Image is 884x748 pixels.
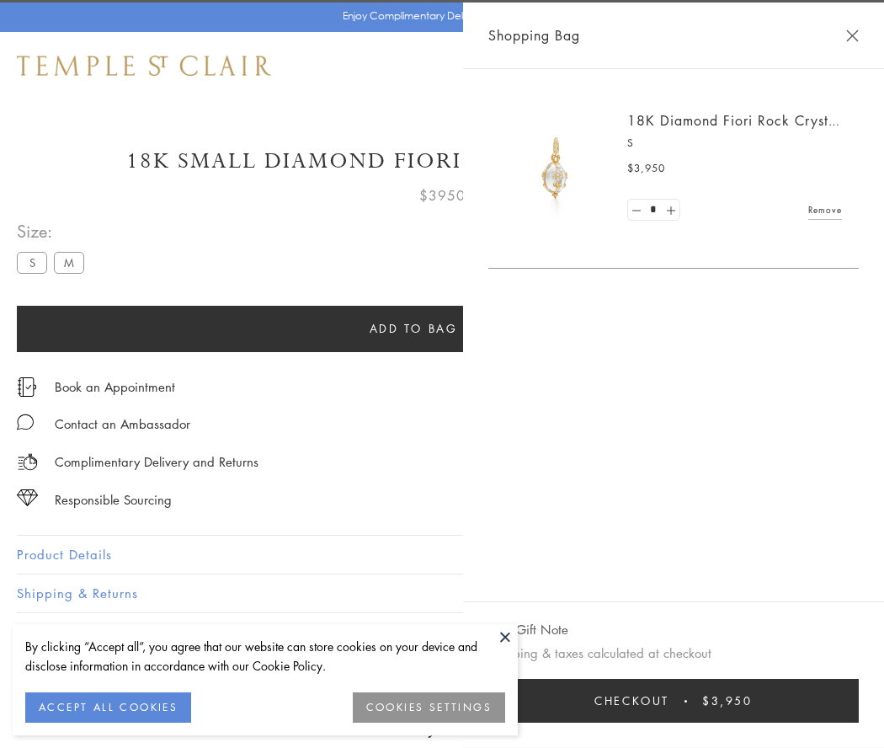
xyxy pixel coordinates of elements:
button: Close Shopping Bag [846,29,859,42]
div: By clicking “Accept all”, you agree that our website can store cookies on your device and disclos... [25,637,505,676]
button: ACCEPT ALL COOKIES [25,692,191,723]
span: Checkout [594,692,669,710]
a: Book an Appointment [55,377,175,396]
img: MessageIcon-01_2.svg [17,414,34,430]
h1: 18K Small Diamond Fiori Rock Crystal Amulet [17,147,867,176]
span: $3950 [419,184,466,206]
span: $3,950 [702,692,753,710]
span: Size: [17,217,91,245]
div: Responsible Sourcing [55,489,172,510]
button: COOKIES SETTINGS [353,692,505,723]
a: Set quantity to 0 [628,200,645,221]
label: S [17,252,47,273]
button: Add to bag [17,306,810,352]
a: Remove [808,200,842,219]
span: Shopping Bag [488,24,580,46]
button: Add Gift Note [488,619,568,640]
button: Product Details [17,536,867,574]
p: S [627,135,842,152]
label: M [54,252,84,273]
p: Shipping & taxes calculated at checkout [488,643,859,664]
img: icon_appointment.svg [17,377,37,397]
div: Contact an Ambassador [55,414,190,435]
span: $3,950 [627,160,665,177]
img: icon_sourcing.svg [17,489,38,506]
a: Set quantity to 2 [662,200,679,221]
button: Shipping & Returns [17,574,867,612]
button: Gifting [17,613,867,651]
p: Complimentary Delivery and Returns [55,451,258,473]
span: Add to bag [370,319,458,338]
img: icon_delivery.svg [17,451,38,473]
img: Temple St. Clair [17,56,271,76]
img: P51889-E11FIORI [505,118,606,219]
button: Checkout $3,950 [488,679,859,723]
p: Enjoy Complimentary Delivery & Returns [343,8,534,24]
